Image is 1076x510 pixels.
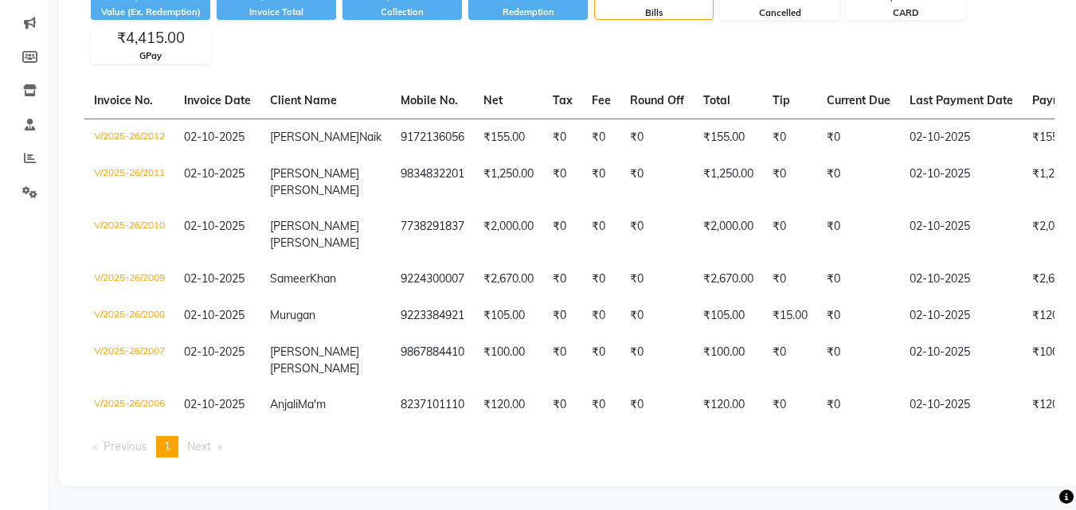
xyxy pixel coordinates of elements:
td: ₹1,250.00 [694,156,763,208]
td: 02-10-2025 [900,387,1023,423]
td: ₹155.00 [474,119,543,156]
td: ₹1,250.00 [474,156,543,208]
div: CARD [847,6,964,20]
span: Sameer [270,271,310,286]
td: ₹0 [620,334,694,387]
td: ₹0 [763,119,817,156]
span: Khan [310,271,336,286]
td: V/2025-26/2006 [84,387,174,423]
td: ₹15.00 [763,298,817,334]
span: Naik [359,130,381,144]
td: 02-10-2025 [900,119,1023,156]
td: ₹0 [620,261,694,298]
td: ₹0 [817,119,900,156]
td: ₹105.00 [474,298,543,334]
span: [PERSON_NAME] [270,219,359,233]
td: ₹0 [620,156,694,208]
td: ₹0 [620,298,694,334]
div: Invoice Total [217,6,336,19]
td: ₹0 [763,334,817,387]
span: Mobile No. [401,93,458,107]
td: 02-10-2025 [900,261,1023,298]
td: ₹0 [543,156,582,208]
td: ₹105.00 [694,298,763,334]
td: ₹0 [543,261,582,298]
span: Ma'm [298,397,326,411]
td: ₹100.00 [474,334,543,387]
span: [PERSON_NAME] [270,166,359,181]
span: Tax [553,93,573,107]
td: ₹0 [763,208,817,261]
span: Next [187,439,211,454]
span: [PERSON_NAME] [270,345,359,359]
span: Last Payment Date [910,93,1013,107]
td: ₹0 [543,119,582,156]
span: Current Due [827,93,890,107]
td: 02-10-2025 [900,334,1023,387]
div: Value (Ex. Redemption) [91,6,210,19]
span: [PERSON_NAME] [270,236,359,250]
td: ₹0 [543,387,582,423]
span: 1 [164,439,170,454]
td: ₹0 [763,156,817,208]
td: ₹0 [817,298,900,334]
td: ₹120.00 [694,387,763,423]
div: Collection [342,6,462,19]
td: 9834832201 [391,156,474,208]
td: 02-10-2025 [900,208,1023,261]
span: Net [483,93,503,107]
nav: Pagination [84,436,1054,457]
td: ₹0 [543,298,582,334]
span: [PERSON_NAME] [270,361,359,376]
td: 9223384921 [391,298,474,334]
td: ₹0 [817,261,900,298]
td: 9224300007 [391,261,474,298]
td: ₹2,670.00 [694,261,763,298]
td: ₹2,000.00 [474,208,543,261]
span: [PERSON_NAME] [270,130,359,144]
td: ₹0 [582,298,620,334]
span: 02-10-2025 [184,397,245,411]
td: 8237101110 [391,387,474,423]
span: Fee [592,93,611,107]
span: 02-10-2025 [184,271,245,286]
td: ₹2,670.00 [474,261,543,298]
td: ₹0 [817,334,900,387]
td: ₹0 [817,208,900,261]
td: ₹0 [582,387,620,423]
span: 02-10-2025 [184,219,245,233]
td: ₹0 [817,156,900,208]
td: V/2025-26/2011 [84,156,174,208]
td: ₹0 [620,119,694,156]
span: 02-10-2025 [184,130,245,144]
span: 02-10-2025 [184,308,245,322]
td: V/2025-26/2008 [84,298,174,334]
span: Tip [773,93,790,107]
td: ₹155.00 [694,119,763,156]
span: Total [703,93,730,107]
td: ₹0 [582,261,620,298]
td: V/2025-26/2007 [84,334,174,387]
span: Invoice Date [184,93,251,107]
td: ₹0 [582,119,620,156]
td: ₹120.00 [474,387,543,423]
td: 9867884410 [391,334,474,387]
td: ₹0 [620,387,694,423]
span: Round Off [630,93,684,107]
span: [PERSON_NAME] [270,183,359,197]
td: 9172136056 [391,119,474,156]
div: ₹4,415.00 [92,27,209,49]
div: GPay [92,49,209,63]
td: ₹0 [582,334,620,387]
td: 7738291837 [391,208,474,261]
td: V/2025-26/2009 [84,261,174,298]
span: Client Name [270,93,337,107]
span: Invoice No. [94,93,153,107]
td: ₹0 [582,156,620,208]
td: 02-10-2025 [900,156,1023,208]
span: 02-10-2025 [184,166,245,181]
td: ₹2,000.00 [694,208,763,261]
span: Previous [104,439,147,454]
span: Murugan [270,308,315,322]
div: Redemption [468,6,588,19]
